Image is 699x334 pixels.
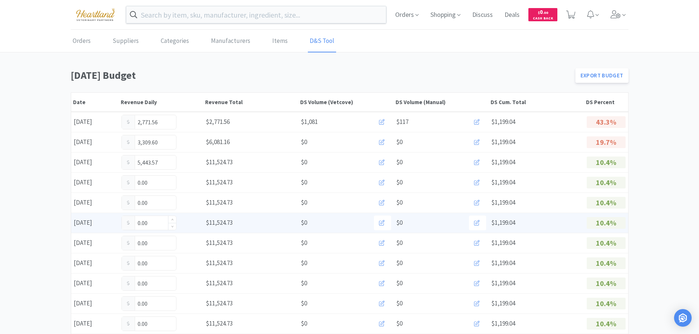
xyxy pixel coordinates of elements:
span: $1,199.04 [491,279,515,287]
div: [DATE] [71,135,119,150]
span: Increase Value [168,216,176,223]
div: DS Volume (Vetcove) [300,99,392,106]
span: $0 [301,198,307,208]
a: Suppliers [111,30,141,52]
span: $1,199.04 [491,299,515,307]
span: $0 [396,319,403,329]
h1: [DATE] Budget [71,67,571,84]
p: 19.7% [587,136,626,148]
span: Decrease Value [168,223,176,230]
span: $11,524.73 [206,299,233,307]
div: Revenue Daily [121,99,201,106]
span: $1,199.04 [491,319,515,327]
div: [DATE] [71,175,119,190]
div: Date [73,99,117,106]
span: $0 [396,198,403,208]
div: [DATE] [71,296,119,311]
div: [DATE] [71,195,119,210]
span: $11,524.73 [206,239,233,247]
p: 10.4% [587,217,626,229]
span: $1,199.04 [491,219,515,227]
span: $0 [396,218,403,228]
span: $0 [396,137,403,147]
span: $1,199.04 [491,239,515,247]
span: $0 [301,137,307,147]
a: $0.00Cash Back [528,5,557,25]
a: Deals [502,12,523,18]
div: [DATE] [71,276,119,291]
span: $11,524.73 [206,198,233,206]
p: 10.4% [587,177,626,188]
div: [DATE] [71,114,119,129]
span: $0 [396,278,403,288]
a: Discuss [469,12,496,18]
span: $6,081.16 [206,138,230,146]
a: D&S Tool [308,30,336,52]
span: $11,524.73 [206,319,233,327]
span: $11,524.73 [206,158,233,166]
div: DS Percent [586,99,626,106]
p: 10.4% [587,278,626,289]
span: $0 [396,157,403,167]
span: $1,081 [301,117,318,127]
a: Orders [71,30,92,52]
i: icon: down [171,225,174,228]
div: DS Volume (Manual) [396,99,487,106]
span: $0 [396,177,403,187]
div: Revenue Total [205,99,297,106]
span: $0 [301,278,307,288]
span: $ [538,10,540,15]
span: $0 [301,298,307,308]
span: $0 [301,177,307,187]
span: $0 [396,258,403,268]
div: Open Intercom Messenger [674,309,692,327]
div: [DATE] [71,256,119,271]
span: $1,199.04 [491,118,515,126]
div: [DATE] [71,155,119,170]
span: $0 [301,218,307,228]
p: 10.4% [587,237,626,249]
span: 0 [538,8,548,15]
span: $0 [301,238,307,248]
a: Manufacturers [209,30,252,52]
span: $0 [396,298,403,308]
a: Categories [159,30,191,52]
span: . 00 [543,10,548,15]
span: $1,199.04 [491,198,515,206]
span: $0 [301,157,307,167]
span: $11,524.73 [206,178,233,186]
img: cad7bdf275c640399d9c6e0c56f98fd2_10.png [71,4,120,25]
span: $1,199.04 [491,138,515,146]
span: $0 [396,238,403,248]
span: $11,524.73 [206,219,233,227]
p: 10.4% [587,318,626,330]
a: Export Budget [575,68,629,83]
p: 10.4% [587,298,626,309]
div: DS Cum. Total [491,99,582,106]
div: [DATE] [71,215,119,230]
span: $11,524.73 [206,279,233,287]
span: Cash Back [533,16,553,21]
input: Search by item, sku, manufacturer, ingredient, size... [126,6,386,23]
i: icon: up [171,219,174,221]
div: [DATE] [71,316,119,331]
p: 43.3% [587,116,626,128]
span: $0 [301,258,307,268]
span: $1,199.04 [491,259,515,267]
span: $117 [396,117,408,127]
p: 10.4% [587,157,626,168]
p: 10.4% [587,197,626,209]
span: $11,524.73 [206,259,233,267]
p: 10.4% [587,257,626,269]
div: [DATE] [71,235,119,250]
span: $0 [301,319,307,329]
span: $1,199.04 [491,158,515,166]
span: $2,771.56 [206,118,230,126]
a: Items [270,30,290,52]
span: $1,199.04 [491,178,515,186]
